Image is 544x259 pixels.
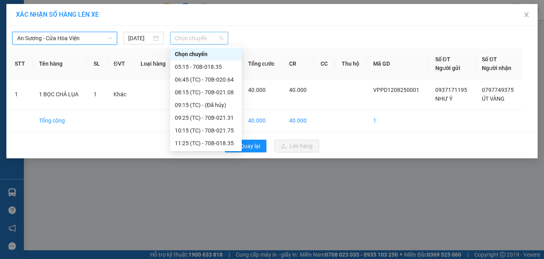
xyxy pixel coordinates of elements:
[283,110,315,132] td: 40.000
[435,87,467,93] span: 0937171195
[367,49,429,79] th: Mã GD
[2,58,49,62] span: In ngày:
[16,11,99,18] span: XÁC NHẬN SỐ HÀNG LÊN XE
[240,142,260,150] span: Quay lại
[482,87,514,93] span: 0797749375
[33,79,87,110] td: 1 BỌC CHẢ LỤA
[314,49,335,79] th: CC
[335,49,367,79] th: Thu hộ
[274,140,319,152] button: uploadLên hàng
[63,24,110,34] span: 01 Võ Văn Truyện, KP.1, Phường 2
[373,87,419,93] span: VPPD1208250001
[107,79,134,110] td: Khác
[515,4,538,26] button: Close
[225,140,266,152] button: rollbackQuay lại
[8,79,33,110] td: 1
[242,49,283,79] th: Tổng cước
[33,110,87,132] td: Tổng cộng
[134,49,174,79] th: Loại hàng
[175,126,237,135] div: 10:15 (TC) - 70B-021.75
[435,65,460,71] span: Người gửi
[175,62,237,71] div: 05:15 - 70B-018.35
[18,58,49,62] span: 05:07:32 [DATE]
[8,49,33,79] th: STT
[435,56,450,62] span: Số ĐT
[94,91,97,97] span: 1
[40,51,84,56] span: VPPD1208250001
[107,49,134,79] th: ĐVT
[175,32,224,44] span: Chọn chuyến
[283,49,315,79] th: CR
[175,139,237,148] div: 11:25 (TC) - 70B-018.35
[175,75,237,84] div: 06:45 (TC) - 70B-020.64
[3,5,38,40] img: logo
[367,110,429,132] td: 1
[33,49,87,79] th: Tên hàng
[175,113,237,122] div: 09:25 (TC) - 70B-021.31
[63,13,107,23] span: Bến xe [GEOGRAPHIC_DATA]
[128,34,151,43] input: 12/08/2025
[170,48,242,60] div: Chọn chuyến
[63,4,109,11] strong: ĐỒNG PHƯỚC
[175,88,237,97] div: 08:15 (TC) - 70B-021.08
[289,87,307,93] span: 40.000
[87,49,107,79] th: SL
[248,87,266,93] span: 40.000
[482,56,497,62] span: Số ĐT
[175,101,237,109] div: 09:15 (TC) - (Đã hủy)
[63,35,98,40] span: Hotline: 19001152
[22,43,98,49] span: -----------------------------------------
[242,110,283,132] td: 40.000
[482,65,511,71] span: Người nhận
[523,12,530,18] span: close
[17,32,112,44] span: An Sương - Cửa Hòa Viện
[175,50,237,58] div: Chọn chuyến
[482,95,505,102] span: ÚT VÀNG
[2,51,84,56] span: [PERSON_NAME]:
[435,95,452,102] span: NHƯ Ý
